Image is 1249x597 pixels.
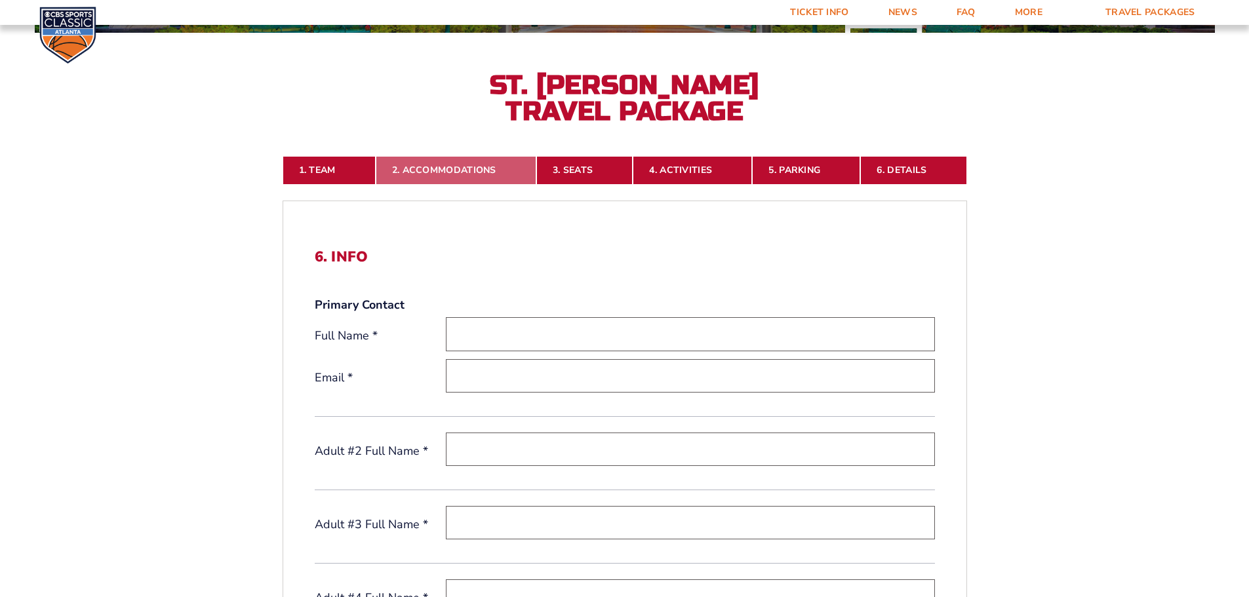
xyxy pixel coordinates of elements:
img: CBS Sports Classic [39,7,96,64]
h2: 6. Info [315,248,935,265]
a: 3. Seats [536,156,633,185]
label: Adult #3 Full Name * [315,516,446,533]
a: 4. Activities [633,156,752,185]
h2: St. [PERSON_NAME] Travel Package [481,72,769,125]
label: Full Name * [315,328,446,344]
a: 2. Accommodations [376,156,536,185]
a: 5. Parking [752,156,860,185]
a: 1. Team [283,156,376,185]
label: Email * [315,370,446,386]
label: Adult #2 Full Name * [315,443,446,459]
strong: Primary Contact [315,297,405,313]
